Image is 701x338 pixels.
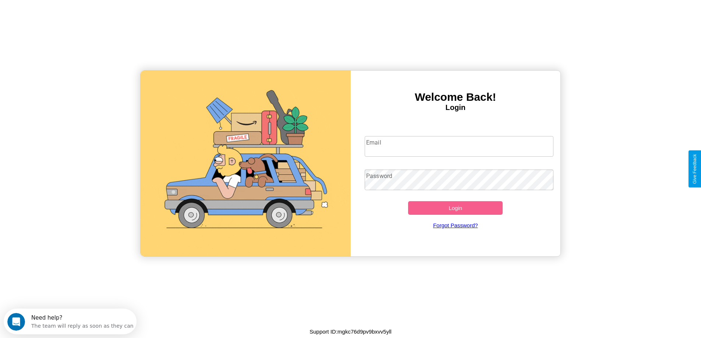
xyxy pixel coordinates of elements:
[3,3,137,23] div: Open Intercom Messenger
[309,327,392,337] p: Support ID: mgkc76d9pv9bxvv5yll
[4,309,137,334] iframe: Intercom live chat discovery launcher
[28,12,130,20] div: The team will reply as soon as they can
[28,6,130,12] div: Need help?
[141,71,351,256] img: gif
[351,103,561,112] h4: Login
[7,313,25,331] iframe: Intercom live chat
[408,201,503,215] button: Login
[361,215,550,236] a: Forgot Password?
[692,154,697,184] div: Give Feedback
[351,91,561,103] h3: Welcome Back!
